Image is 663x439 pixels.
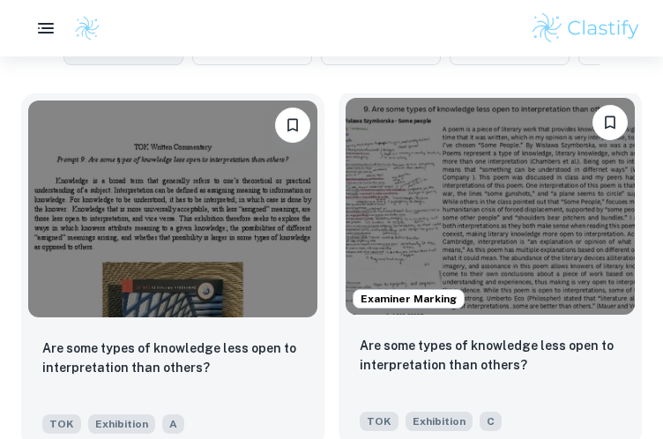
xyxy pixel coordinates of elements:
span: Exhibition [406,412,473,431]
img: Clastify logo [74,15,101,41]
span: Exhibition [88,414,155,434]
span: C [480,412,502,431]
span: TOK [360,412,399,431]
img: Clastify logo [530,11,642,46]
p: Are some types of knowledge less open to interpretation than others? [42,339,303,377]
span: TOK [42,414,81,434]
img: TOK Exhibition example thumbnail: Are some types of knowledge less open to [28,100,317,317]
button: Please log in to bookmark exemplars [275,108,310,143]
span: Examiner Marking [354,291,464,307]
span: A [162,414,184,434]
a: Clastify logo [63,15,101,41]
p: Are some types of knowledge less open to interpretation than others? [360,336,621,375]
img: TOK Exhibition example thumbnail: Are some types of knowledge less open to [346,98,635,315]
button: Please log in to bookmark exemplars [592,105,628,140]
